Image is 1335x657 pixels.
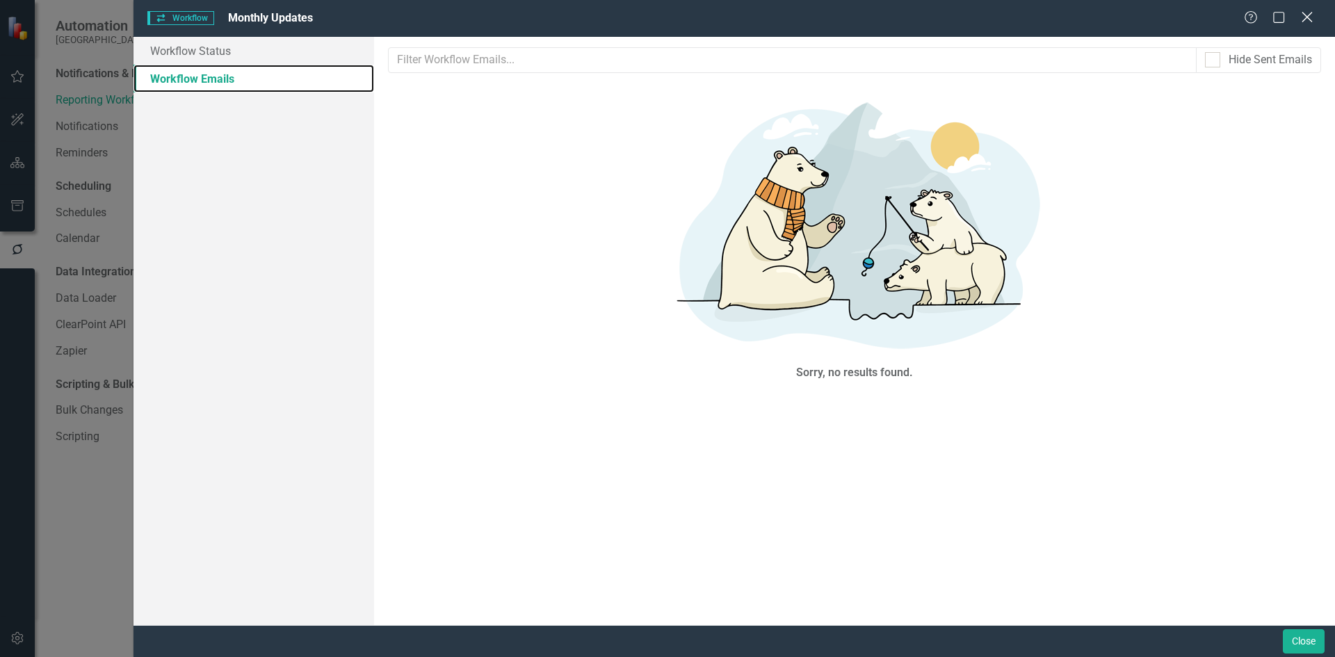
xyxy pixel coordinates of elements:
[646,83,1063,362] img: No results found
[133,37,374,65] a: Workflow Status
[388,47,1197,73] input: Filter Workflow Emails...
[1283,629,1325,654] button: Close
[796,365,913,381] div: Sorry, no results found.
[147,11,214,25] span: Workflow
[133,65,374,92] a: Workflow Emails
[1229,52,1312,68] div: Hide Sent Emails
[228,11,313,24] span: Monthly Updates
